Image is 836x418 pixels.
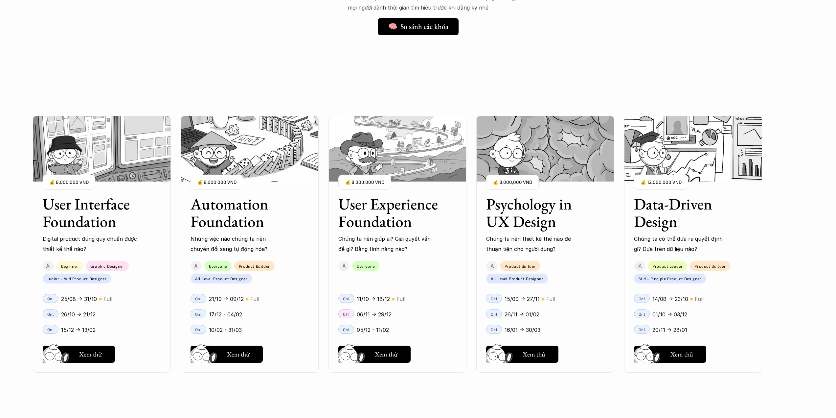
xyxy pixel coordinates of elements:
h5: Xem thử [227,350,250,359]
p: Junior - Mid Product Designer [47,276,106,281]
p: Chúng ta nên thiết kế thế nào để thuận tiện cho người dùng? [486,234,581,254]
a: Xem thử [191,343,263,363]
h3: Data-Driven Design [634,195,736,230]
p: 05/12 - 11/02 [357,325,389,335]
p: 14/08 -> 23/10 [652,294,688,304]
p: Everyone [209,264,227,268]
p: 💰 8,000,000 VND [345,178,384,187]
p: Onl [195,311,202,316]
h5: 🧠 So sánh các khóa [388,22,448,31]
h3: Automation Foundation [191,195,292,230]
p: 🟡 [541,297,545,302]
p: Mid - Pinciple Product Designer [639,276,702,281]
p: 💰 8,000,000 VND [49,178,89,187]
p: Product Builder [505,263,536,268]
p: Onl [343,327,350,332]
p: Full [250,294,259,304]
p: Full [695,294,704,304]
p: Product Builder [239,263,270,268]
p: 26/11 -> 01/02 [505,309,539,319]
p: Full [103,294,112,304]
button: Xem thử [191,346,263,363]
p: Beginner [61,264,79,268]
p: Product Builder [694,263,726,268]
p: 20/11 -> 28/01 [652,325,687,335]
p: 26/10 -> 21/12 [61,309,96,319]
p: Graphic Designer [90,264,124,268]
p: 17/12 - 04/02 [209,309,242,319]
p: 🟡 [245,297,249,302]
p: 15/12 -> 13/02 [61,325,96,335]
h5: Xem thử [670,350,693,359]
a: Xem thử [338,343,411,363]
p: Onl [639,327,645,332]
p: Off [343,311,350,316]
p: Onl [195,327,202,332]
h5: Xem thử [79,350,102,359]
p: Everyone [357,264,375,268]
a: Xem thử [634,343,706,363]
button: Xem thử [486,346,558,363]
p: Full [396,294,405,304]
p: Những việc nào chúng ta nên chuyển đổi sang tự động hóa? [191,234,286,254]
p: Chúng ta có thể đưa ra quyết định gì? Dựa trên dữ liệu nào? [634,234,729,254]
p: 01/10 -> 03/12 [652,309,687,319]
p: 🟡 [392,297,395,302]
p: 25/08 -> 31/10 [61,294,97,304]
p: Chúng ta nên giúp ai? Giải quyết vấn đề gì? Bằng tính năng nào? [338,234,434,254]
p: 💰 8,000,000 VND [493,178,532,187]
p: Product Leader [652,264,683,268]
p: All Level Product Designer [491,276,543,281]
h3: User Experience Foundation [338,195,440,230]
p: 🟡 [690,297,693,302]
h5: Xem thử [523,350,545,359]
p: Onl [639,311,645,316]
p: 21/10 -> 09/12 [209,294,244,304]
p: 💰 12,000,000 VND [641,178,682,187]
p: Digital product đúng quy chuẩn được thiết kế thế nào? [43,234,138,254]
button: Xem thử [338,346,411,363]
p: Onl [491,327,498,332]
p: 15/09 -> 27/11 [505,294,540,304]
button: Xem thử [634,346,706,363]
a: Xem thử [486,343,558,363]
p: Full [546,294,555,304]
p: Onl [343,296,350,301]
p: Onl [639,296,645,301]
h3: Psychology in UX Design [486,195,588,230]
p: 💰 8,000,000 VND [197,178,237,187]
p: 06/11 -> 29/12 [357,309,392,319]
p: 10/02 - 31/03 [209,325,242,335]
button: Xem thử [43,346,115,363]
h3: User Interface Foundation [43,195,145,230]
h5: Xem thử [375,350,397,359]
p: All Level Product Designer [195,276,248,281]
a: Xem thử [43,343,115,363]
p: Onl [491,296,498,301]
p: Onl [491,311,498,316]
p: 🟡 [99,297,102,302]
p: 16/01 -> 30/03 [505,325,540,335]
p: 11/10 -> 18/12 [357,294,390,304]
p: Onl [195,296,202,301]
a: 🧠 So sánh các khóa [378,18,459,35]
